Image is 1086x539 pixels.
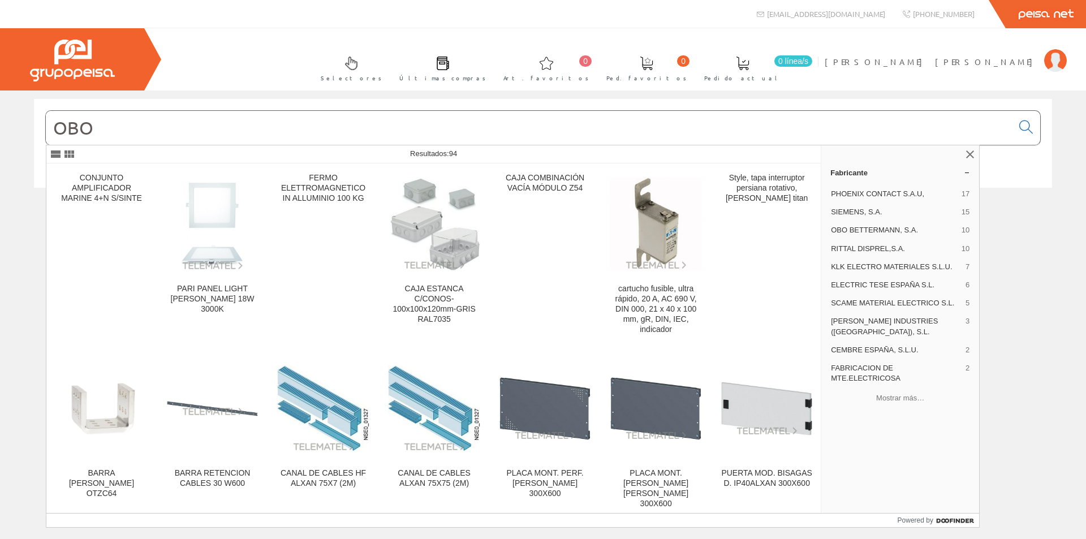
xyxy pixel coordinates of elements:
span: 5 [966,298,969,308]
span: 3 [966,316,969,337]
span: OBO BETTERMANN, S.A. [831,225,957,235]
div: PUERTA MOD. BISAGAS D. IP40ALXAN 300X600 [721,468,813,489]
span: FABRICACION DE MTE.ELECTRICOSA [831,363,961,383]
span: 2 [966,363,969,383]
span: RITTAL DISPREL,S.A. [831,244,957,254]
span: ELECTRIC TESE ESPAÑA S.L. [831,280,961,290]
span: 10 [962,244,969,254]
span: 0 [579,55,592,67]
a: Style, tapa interruptor persiana rotativo, [PERSON_NAME] titan [712,164,822,348]
a: Powered by [898,514,980,527]
a: CANAL DE CABLES ALXAN 75X75 (2M) CANAL DE CABLES ALXAN 75X75 (2M) [379,348,489,522]
img: CAJA ESTANCA C/CONOS-100x100x120mm-GRIS RAL7035 [388,178,480,270]
a: CONJUNTO AMPLIFICADOR MARINE 4+N S/SINTE [46,164,157,348]
img: PARI PANEL LIGHT CUADRADO 18W 3000K [166,177,258,271]
span: Powered by [898,515,933,525]
div: FERMO ELETTROMAGNETICO IN ALLUMINIO 100 KG [277,173,369,204]
div: cartucho fusible, ultra rápido, 20 A, AC 690 V, DIN 000, 21 x 40 x 100 mm, gR, DIN, IEC, indicador [610,284,702,335]
span: Ped. favoritos [606,72,687,84]
div: CANAL DE CABLES ALXAN 75X75 (2M) [388,468,480,489]
span: 0 [677,55,689,67]
a: PLACA MONT. LISA M.W.ALXAN 300X600 PLACA MONT. [PERSON_NAME] [PERSON_NAME] 300X600 [601,348,711,522]
img: BARRA RETENCION CABLES 30 W600 [166,400,258,416]
span: [EMAIL_ADDRESS][DOMAIN_NAME] [767,9,885,19]
span: Resultados: [410,149,457,158]
div: PLACA MONT. PERF. [PERSON_NAME] 300X600 [499,468,591,499]
img: PLACA MONT. PERF. M.W.ALXAN 300X600 [499,377,591,441]
div: CAJA COMBINACIÓN VACÍA MÓDULO Z54 [499,173,591,193]
span: Pedido actual [704,72,781,84]
a: [PERSON_NAME] [PERSON_NAME] [825,47,1067,58]
span: SIEMENS, S.A. [831,207,957,217]
a: cartucho fusible, ultra rápido, 20 A, AC 690 V, DIN 000, 21 x 40 x 100 mm, gR, DIN, IEC, indicado... [601,164,711,348]
a: Últimas compras [388,47,492,88]
a: PLACA MONT. PERF. M.W.ALXAN 300X600 PLACA MONT. PERF. [PERSON_NAME] 300X600 [490,348,600,522]
div: © Grupo Peisa [34,202,1052,212]
span: CEMBRE ESPAÑA, S.L.U. [831,345,961,355]
div: PARI PANEL LIGHT [PERSON_NAME] 18W 3000K [166,284,258,314]
a: CAJA ESTANCA C/CONOS-100x100x120mm-GRIS RAL7035 CAJA ESTANCA C/CONOS-100x100x120mm-GRIS RAL7035 [379,164,489,348]
span: 17 [962,189,969,199]
div: CANAL DE CABLES HF ALXAN 75X7 (2M) [277,468,369,489]
a: CAJA COMBINACIÓN VACÍA MÓDULO Z54 [490,164,600,348]
span: 94 [449,149,457,158]
img: PUERTA MOD. BISAGAS D. IP40ALXAN 300X600 [721,381,813,436]
a: Selectores [309,47,387,88]
a: BARRA DE PUENTE OTZC64 BARRA [PERSON_NAME] OTZC64 [46,348,157,522]
div: CAJA ESTANCA C/CONOS-100x100x120mm-GRIS RAL7035 [388,284,480,325]
div: BARRA RETENCION CABLES 30 W600 [166,468,258,489]
a: PUERTA MOD. BISAGAS D. IP40ALXAN 300X600 PUERTA MOD. BISAGAS D. IP40ALXAN 300X600 [712,348,822,522]
span: Art. favoritos [503,72,589,84]
span: [PERSON_NAME] [PERSON_NAME] [825,56,1038,67]
a: FERMO ELETTROMAGNETICO IN ALLUMINIO 100 KG [268,164,378,348]
img: PLACA MONT. LISA M.W.ALXAN 300X600 [610,377,702,441]
span: 15 [962,207,969,217]
span: SCAME MATERIAL ELECTRICO S.L. [831,298,961,308]
img: cartucho fusible, ultra rápido, 20 A, AC 690 V, DIN 000, 21 x 40 x 100 mm, gR, DIN, IEC, indicador [610,178,702,270]
div: PLACA MONT. [PERSON_NAME] [PERSON_NAME] 300X600 [610,468,702,509]
span: 2 [966,345,969,355]
div: CONJUNTO AMPLIFICADOR MARINE 4+N S/SINTE [55,173,148,204]
span: 7 [966,262,969,272]
span: Selectores [321,72,382,84]
span: 6 [966,280,969,290]
span: KLK ELECTRO MATERIALES S.L.U. [831,262,961,272]
input: Buscar... [46,111,1012,145]
a: BARRA RETENCION CABLES 30 W600 BARRA RETENCION CABLES 30 W600 [157,348,268,522]
span: [PERSON_NAME] INDUSTRIES ([GEOGRAPHIC_DATA]), S.L. [831,316,961,337]
img: Grupo Peisa [30,40,115,81]
div: Style, tapa interruptor persiana rotativo, [PERSON_NAME] titan [721,173,813,204]
a: Fabricante [821,163,979,182]
span: 0 línea/s [774,55,812,67]
span: PHOENIX CONTACT S.A.U, [831,189,957,199]
span: Últimas compras [399,72,486,84]
span: 10 [962,225,969,235]
img: BARRA DE PUENTE OTZC64 [55,363,148,455]
div: BARRA [PERSON_NAME] OTZC64 [55,468,148,499]
img: CANAL DE CABLES ALXAN 75X75 (2M) [388,365,480,451]
span: [PHONE_NUMBER] [913,9,975,19]
a: CANAL DE CABLES HF ALXAN 75X7 (2M) CANAL DE CABLES HF ALXAN 75X7 (2M) [268,348,378,522]
a: PARI PANEL LIGHT CUADRADO 18W 3000K PARI PANEL LIGHT [PERSON_NAME] 18W 3000K [157,164,268,348]
img: CANAL DE CABLES HF ALXAN 75X7 (2M) [277,365,369,451]
button: Mostrar más… [826,389,975,407]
